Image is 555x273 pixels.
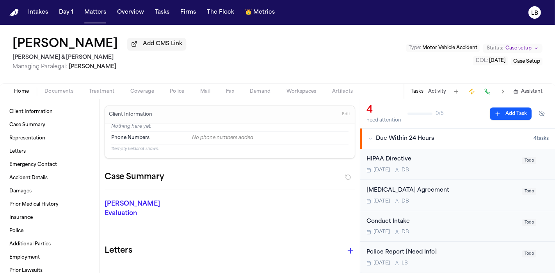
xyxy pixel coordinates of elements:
p: 11 empty fields not shown. [111,146,349,152]
button: Assistant [513,88,543,95]
div: Open task: Retainer Agreement [360,180,555,211]
span: Add CMS Link [143,40,182,48]
a: Home [9,9,19,16]
a: Police [6,225,93,237]
span: Todo [522,188,536,195]
div: Open task: HIPAA Directive [360,149,555,180]
button: crownMetrics [242,5,278,19]
a: Accident Details [6,172,93,184]
button: Edit DOL: 2024-12-20 [473,56,508,65]
button: Firms [177,5,199,19]
span: Assistant [521,88,543,95]
button: The Flock [204,5,237,19]
span: Phone Numbers [111,135,149,141]
span: Managing Paralegal: [12,64,67,70]
button: Edit service: Case Setup [511,58,543,65]
button: Tasks [411,88,423,95]
span: Todo [522,219,536,226]
span: D B [402,167,409,173]
span: Case setup [505,45,532,51]
h2: [PERSON_NAME] & [PERSON_NAME] [12,53,186,62]
div: [MEDICAL_DATA] Agreement [366,186,518,195]
span: Status: [487,45,503,51]
span: Due Within 24 Hours [376,135,434,143]
div: Conduct Intake [366,217,518,226]
a: Representation [6,132,93,144]
span: [DATE] [374,198,390,204]
button: Edit matter name [12,37,118,51]
p: Nothing here yet. [111,123,349,131]
span: Demand [250,88,271,95]
a: Letters [6,145,93,158]
button: Activity [428,88,446,95]
img: Finch Logo [9,9,19,16]
button: Overview [114,5,147,19]
h3: Client Information [107,111,154,118]
div: No phone numbers added [192,135,349,141]
span: Case Setup [513,59,540,64]
span: Home [14,88,29,95]
a: Insurance [6,211,93,224]
span: Treatment [89,88,115,95]
span: D B [402,198,409,204]
button: Edit Type: Motor Vehicle Accident [406,44,480,52]
span: Edit [342,112,350,117]
a: Employment [6,251,93,264]
span: [DATE] [374,229,390,235]
button: Add CMS Link [127,38,186,50]
span: [DATE] [489,58,505,63]
div: Open task: Conduct Intake [360,211,555,242]
button: Due Within 24 Hours4tasks [360,129,555,149]
a: Prior Medical History [6,198,93,211]
span: Police [170,88,185,95]
span: Coverage [130,88,154,95]
button: Edit [340,108,352,121]
span: DOL : [476,58,488,63]
p: [PERSON_NAME] Evaluation [105,199,182,218]
button: Create Immediate Task [466,86,477,97]
button: Change status from Case setup [483,44,543,53]
span: Fax [226,88,234,95]
span: Todo [522,250,536,257]
div: HIPAA Directive [366,155,518,164]
button: Add Task [490,107,532,120]
a: Emergency Contact [6,159,93,171]
button: Make a Call [482,86,493,97]
button: Day 1 [56,5,76,19]
div: need attention [366,117,401,123]
span: 4 task s [534,136,549,142]
div: Police Report [Need Info] [366,248,518,257]
span: [PERSON_NAME] [69,64,116,70]
button: Tasks [152,5,173,19]
span: L B [402,260,408,266]
span: Documents [44,88,73,95]
div: Open task: Police Report [Need Info] [360,242,555,273]
span: Type : [409,46,421,50]
button: Matters [81,5,109,19]
span: Mail [200,88,210,95]
span: Workspaces [286,88,317,95]
span: Artifacts [332,88,353,95]
span: 0 / 5 [436,111,444,117]
span: D B [402,229,409,235]
span: Todo [522,157,536,164]
span: [DATE] [374,167,390,173]
a: Client Information [6,106,93,118]
a: Damages [6,185,93,197]
h1: [PERSON_NAME] [12,37,118,51]
span: [DATE] [374,260,390,266]
button: Add Task [451,86,462,97]
a: Additional Parties [6,238,93,250]
h1: Letters [105,245,132,257]
button: Intakes [25,5,51,19]
button: Hide completed tasks (⌘⇧H) [535,107,549,120]
a: Case Summary [6,119,93,131]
